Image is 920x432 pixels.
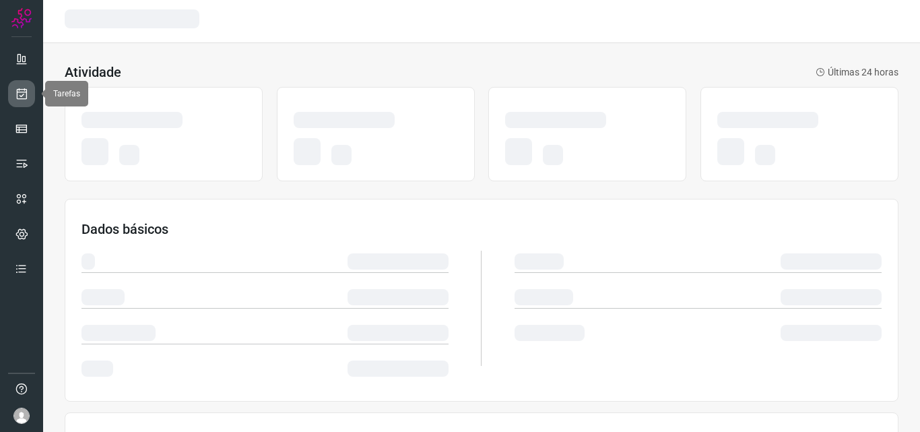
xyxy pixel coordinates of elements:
span: Tarefas [53,89,80,98]
h3: Dados básicos [81,221,882,237]
p: Últimas 24 horas [816,65,898,80]
img: Logo [11,8,32,28]
img: avatar-user-boy.jpg [13,408,30,424]
h3: Atividade [65,64,121,80]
